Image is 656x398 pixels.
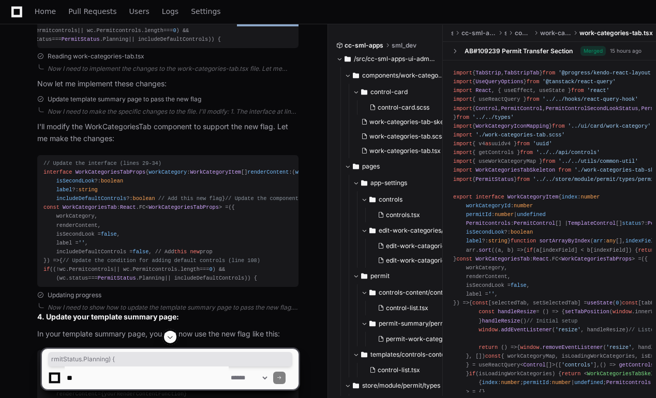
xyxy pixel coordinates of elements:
span: Reading work-categories-tab.tsx [48,52,144,60]
span: control-card [370,88,408,96]
span: TabStrip [475,70,501,76]
span: sml_dev [392,41,416,50]
span: interface [43,169,72,175]
span: pages [362,162,380,171]
span: new [190,249,199,255]
span: PermitStatus [98,275,136,281]
span: Home [35,8,56,14]
span: 'uuid' [533,141,552,147]
p: Now let me implement these changes: [37,78,299,90]
span: permitId [466,211,491,218]
span: from [527,96,540,102]
span: from [527,79,540,85]
span: control-card.scss [378,103,429,112]
span: React [475,87,491,94]
svg: Directory [353,69,359,82]
span: export [453,194,472,200]
span: Permitcontrols [97,27,141,34]
span: const [456,256,472,262]
span: boolean [101,178,123,184]
span: import [453,158,472,164]
span: // Update the interface (lines 29-34) [43,160,161,166]
span: false [511,282,527,288]
span: edit-work-catagories-tab.tsx [386,256,471,265]
span: handleResize [482,318,520,324]
span: from [517,176,530,182]
span: as [485,141,491,147]
span: React [533,256,549,262]
span: PermitStatus [62,36,100,42]
span: from [520,149,533,156]
span: if [43,266,50,272]
svg: Directory [369,286,376,299]
span: Settings [191,8,220,14]
span: Merged [580,46,606,56]
span: PermitControl [501,105,542,112]
button: permit [353,268,452,284]
span: handleResize [498,309,536,315]
span: cc-sml-apps [345,41,383,50]
span: Permitcontrols [133,266,177,272]
span: WorkCategoryIconMapping [475,123,549,129]
span: addEventListener [501,327,552,333]
button: pages [345,158,443,175]
span: number [581,194,600,200]
span: cc-sml-apps-ui-admin [461,29,496,37]
span: from [543,70,556,76]
span: import [453,167,472,173]
svg: Directory [369,317,376,330]
span: 'resize' [555,327,580,333]
span: if [527,247,533,253]
span: number [514,203,533,209]
button: /src/cc-sml-apps-ui-admin/src [336,51,435,67]
span: label [56,187,72,193]
span: isSecondLook [56,178,95,184]
button: work-categories-tab.scss [357,129,445,144]
span: window [479,327,498,333]
span: '' [488,291,495,297]
div: { : [] : . ?: ?: ?: } : . < > = { ((!wc. || wc. . === ) && (wc. === . || includeDefaultControls)) { [43,159,292,283]
span: Planning [103,36,128,42]
span: isSecondLook [466,229,504,235]
span: const [472,300,488,306]
span: const [43,204,59,210]
span: import [453,132,472,138]
svg: Directory [353,160,359,173]
div: 15 hours ago [610,47,642,55]
span: ( ) => [495,247,523,253]
span: './work-categories-tab.scss' [475,132,565,138]
span: work-categories-tab [540,29,571,37]
span: import [453,149,472,156]
span: src [451,29,453,37]
span: Permitcontrols [33,27,77,34]
span: useState [587,300,613,306]
span: WorkCategoriesTabProps [148,204,219,210]
div: Now I need to implement the changes to the work-categories-tab.tsx file. Let me make the specific... [48,65,299,73]
span: import [453,96,472,102]
span: // Initial setup [527,318,578,324]
span: // Add this new flag [158,195,222,202]
span: import [453,123,472,129]
span: import [453,105,472,112]
button: work-categories-tab-skeleton.tsx [357,115,445,129]
span: import [453,141,472,147]
span: function [511,238,536,244]
span: window [613,309,632,315]
svg: Directory [369,193,376,206]
span: boolean [511,229,533,235]
p: I'll modify the WorkCategoriesTab component to support the new flag. Let me make the changes: [37,121,299,145]
span: controls-content/control-list [379,288,460,297]
span: Permitcontrols [466,220,511,226]
span: false [101,231,117,237]
span: Updating progress [48,291,101,299]
span: const [622,300,638,306]
span: a, b [498,247,511,253]
span: WorkCategoriesTabProps [562,256,632,262]
span: import [453,79,472,85]
span: status [69,275,88,281]
span: WorkCategoriesTabSkeleton [475,167,555,173]
span: length [144,27,163,34]
span: workCategory [148,169,187,175]
svg: Directory [361,177,367,189]
span: controls.tsx [386,211,420,219]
